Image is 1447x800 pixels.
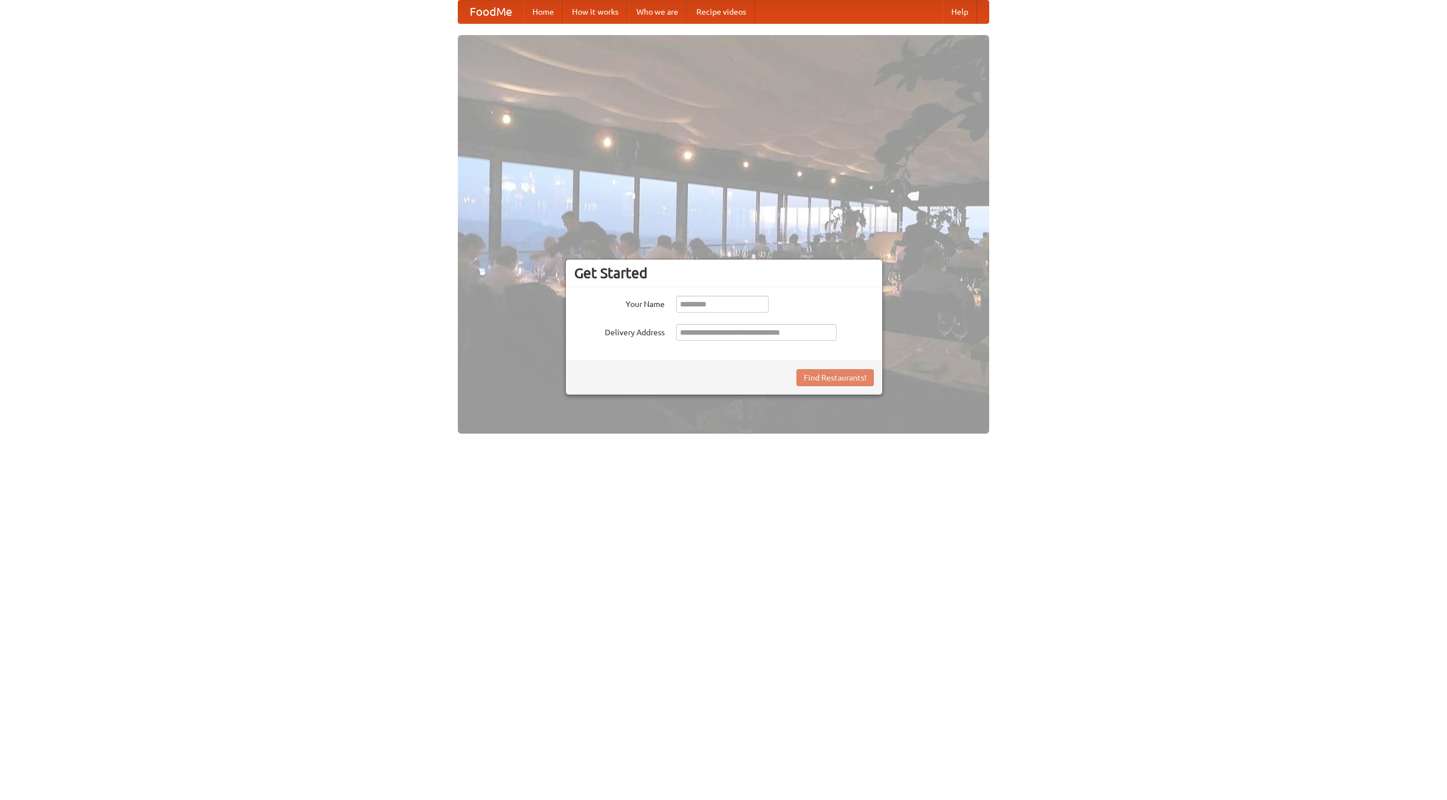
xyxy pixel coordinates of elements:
a: How it works [563,1,627,23]
label: Your Name [574,296,665,310]
label: Delivery Address [574,324,665,338]
h3: Get Started [574,265,874,282]
button: Find Restaurants! [796,369,874,386]
a: Recipe videos [687,1,755,23]
a: Who we are [627,1,687,23]
a: Help [942,1,977,23]
a: Home [523,1,563,23]
a: FoodMe [458,1,523,23]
